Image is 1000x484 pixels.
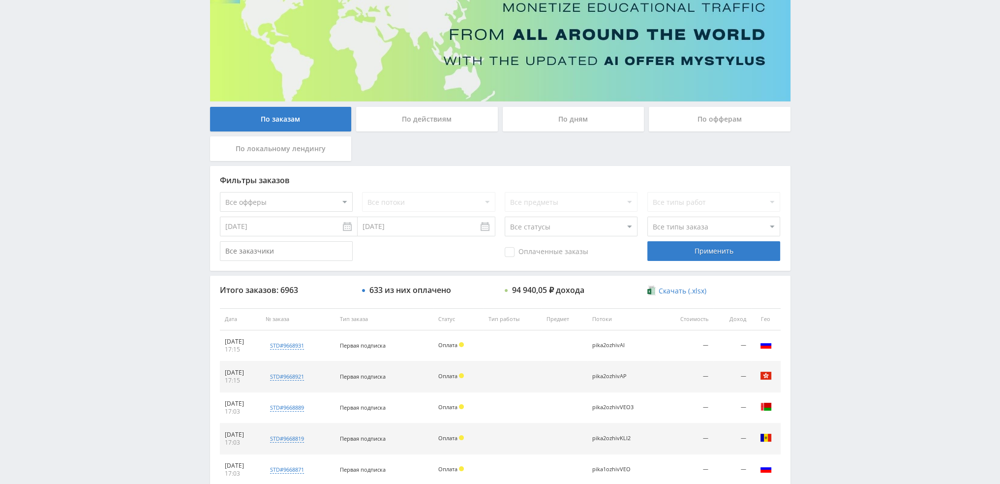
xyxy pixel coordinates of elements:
span: Холд [459,435,464,440]
div: [DATE] [225,400,256,408]
span: Первая подписка [340,404,386,411]
span: Первая подписка [340,373,386,380]
div: [DATE] [225,369,256,377]
th: Предмет [542,308,587,330]
div: pika1ozhivVEO [592,466,636,473]
span: Оплата [438,403,457,411]
div: pika2ozhivKLI2 [592,435,636,442]
th: Статус [433,308,484,330]
img: mda.png [760,432,772,444]
span: Первая подписка [340,466,386,473]
div: 17:03 [225,439,256,447]
span: Первая подписка [340,435,386,442]
img: blr.png [760,401,772,413]
div: [DATE] [225,462,256,470]
span: Скачать (.xlsx) [659,287,706,295]
div: std#9668921 [270,373,304,381]
div: [DATE] [225,431,256,439]
div: 17:15 [225,346,256,354]
td: — [713,330,751,361]
div: Применить [647,241,780,261]
span: Оплата [438,372,457,380]
div: 17:03 [225,470,256,478]
div: 17:03 [225,408,256,416]
div: Итого заказов: 6963 [220,286,353,294]
th: № заказа [261,308,335,330]
a: Скачать (.xlsx) [647,286,706,296]
div: pika2ozhivVEO3 [592,404,636,411]
div: 633 из них оплачено [369,286,451,294]
span: Оплата [438,465,457,473]
td: — [660,330,713,361]
th: Дата [220,308,261,330]
span: Первая подписка [340,342,386,349]
div: По локальному лендингу [210,136,352,161]
th: Стоимость [660,308,713,330]
div: Фильтры заказов [220,176,781,185]
div: std#9668871 [270,466,304,474]
td: — [660,361,713,392]
span: Оплата [438,341,457,349]
td: — [660,423,713,454]
div: [DATE] [225,338,256,346]
div: По заказам [210,107,352,131]
th: Гео [751,308,781,330]
img: rus.png [760,463,772,475]
span: Оплаченные заказы [505,247,588,257]
td: — [713,423,751,454]
div: По офферам [649,107,790,131]
div: std#9668819 [270,435,304,443]
div: std#9668889 [270,404,304,412]
div: std#9668931 [270,342,304,350]
span: Холд [459,373,464,378]
th: Доход [713,308,751,330]
div: pika2ozhivAP [592,373,636,380]
img: hkg.png [760,370,772,382]
span: Холд [459,466,464,471]
input: Все заказчики [220,241,353,261]
div: 94 940,05 ₽ дохода [512,286,584,294]
span: Оплата [438,434,457,442]
div: По действиям [356,107,498,131]
td: — [660,392,713,423]
img: xlsx [647,286,656,295]
th: Тип заказа [335,308,433,330]
div: По дням [503,107,644,131]
div: 17:15 [225,377,256,385]
span: Холд [459,404,464,409]
td: — [713,361,751,392]
img: rus.png [760,339,772,351]
div: pika2ozhivAI [592,342,636,349]
th: Потоки [587,308,660,330]
td: — [713,392,751,423]
span: Холд [459,342,464,347]
th: Тип работы [484,308,541,330]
